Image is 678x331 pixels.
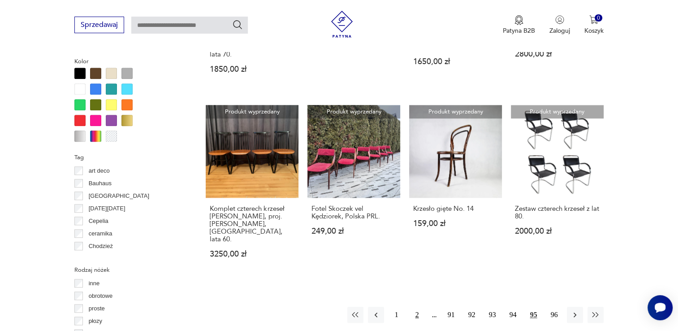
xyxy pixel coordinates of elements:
[307,105,400,275] a: Produkt wyprzedanyFotel Skoczek vel Kędziorek, Polska PRL.Fotel Skoczek vel Kędziorek, Polska PRL...
[413,220,498,227] p: 159,00 zł
[526,307,542,323] button: 95
[74,17,124,33] button: Sprzedawaj
[503,26,535,35] p: Patyna B2B
[503,15,535,35] button: Patyna B2B
[89,304,105,314] p: proste
[443,307,459,323] button: 91
[232,19,243,30] button: Szukaj
[484,307,501,323] button: 93
[514,15,523,25] img: Ikona medalu
[89,191,149,201] p: [GEOGRAPHIC_DATA]
[89,179,112,188] p: Bauhaus
[515,50,600,58] p: 2800,00 zł
[74,265,184,275] p: Rodzaj nóżek
[515,227,600,235] p: 2000,00 zł
[328,11,355,38] img: Patyna - sklep z meblami i dekoracjami vintage
[89,254,111,264] p: Ćmielów
[546,307,562,323] button: 96
[206,105,298,275] a: Produkt wyprzedanyKomplet czterech krzeseł Fanett, proj. Ilmari Tapiovaara, Finlandia, lata 60.Ko...
[413,58,498,65] p: 1650,00 zł
[89,241,113,251] p: Chodzież
[389,307,405,323] button: 1
[409,105,502,275] a: Produkt wyprzedanyKrzesło gięte No. 14Krzesło gięte No. 14159,00 zł
[89,204,125,213] p: [DATE][DATE]
[549,26,570,35] p: Zaloguj
[89,291,112,301] p: obrotowe
[464,307,480,323] button: 92
[89,216,108,226] p: Cepelia
[555,15,564,24] img: Ikonka użytkownika
[511,105,604,275] a: Produkt wyprzedanyZestaw czterech krzeseł z lat 80.Zestaw czterech krzeseł z lat 80.2000,00 zł
[74,57,184,66] p: Kolor
[210,65,294,73] p: 1850,00 zł
[89,229,112,239] p: ceramika
[89,166,110,176] p: art deco
[210,250,294,258] p: 3250,00 zł
[515,205,600,220] h3: Zestaw czterech krzeseł z lat 80.
[89,279,100,288] p: inne
[413,205,498,213] h3: Krzesło gięte No. 14
[311,227,396,235] p: 249,00 zł
[210,20,294,58] h3: Para krzeseł Mikado 1800, proj. [PERSON_NAME], [PERSON_NAME]+Co, [DEMOGRAPHIC_DATA], lata 70.
[589,15,598,24] img: Ikona koszyka
[74,152,184,162] p: Tag
[549,15,570,35] button: Zaloguj
[409,307,425,323] button: 2
[503,15,535,35] a: Ikona medaluPatyna B2B
[74,22,124,29] a: Sprzedawaj
[595,14,602,22] div: 0
[584,15,604,35] button: 0Koszyk
[210,205,294,243] h3: Komplet czterech krzeseł [PERSON_NAME], proj. [PERSON_NAME], [GEOGRAPHIC_DATA], lata 60.
[584,26,604,35] p: Koszyk
[648,295,673,320] iframe: Smartsupp widget button
[505,307,521,323] button: 94
[89,316,102,326] p: płozy
[311,205,396,220] h3: Fotel Skoczek vel Kędziorek, Polska PRL.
